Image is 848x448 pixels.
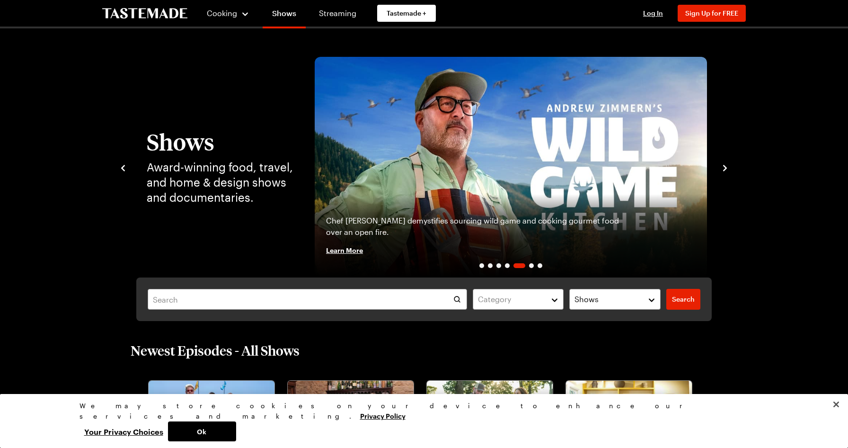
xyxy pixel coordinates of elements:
[387,9,426,18] span: Tastemade +
[102,8,187,19] a: To Tastemade Home Page
[263,2,306,28] a: Shows
[168,421,236,441] button: Ok
[79,421,168,441] button: Your Privacy Choices
[207,9,237,18] span: Cooking
[147,129,296,154] h1: Shows
[720,161,730,173] button: navigate to next item
[79,401,761,421] div: We may store cookies on your device to enhance our services and marketing.
[315,57,707,278] img: Andrew Zimmern's Wild Game Kitchen
[479,263,484,268] span: Go to slide 1
[148,289,467,310] input: Search
[315,57,707,278] a: Andrew Zimmern's Wild Game KitchenChef [PERSON_NAME] demystifies sourcing wild game and cooking g...
[574,294,599,305] span: Shows
[147,160,296,205] p: Award-winning food, travel, and home & design shows and documentaries.
[360,411,406,420] a: More information about your privacy, opens in a new tab
[206,2,249,25] button: Cooking
[678,5,746,22] button: Sign Up for FREE
[505,263,510,268] span: Go to slide 4
[377,5,436,22] a: Tastemade +
[513,263,525,268] span: Go to slide 5
[326,215,622,238] p: Chef [PERSON_NAME] demystifies sourcing wild game and cooking gourmet food over an open fire.
[666,289,700,310] a: filters
[488,263,493,268] span: Go to slide 2
[326,245,363,255] span: Learn More
[634,9,672,18] button: Log In
[529,263,534,268] span: Go to slide 6
[538,263,542,268] span: Go to slide 7
[79,401,761,441] div: Privacy
[496,263,501,268] span: Go to slide 3
[672,295,695,304] span: Search
[315,57,707,278] div: 5 / 7
[118,161,128,173] button: navigate to previous item
[473,289,564,310] button: Category
[826,394,847,415] button: Close
[685,9,738,17] span: Sign Up for FREE
[643,9,663,17] span: Log In
[478,294,545,305] div: Category
[569,289,661,310] button: Shows
[131,342,300,359] h2: Newest Episodes - All Shows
